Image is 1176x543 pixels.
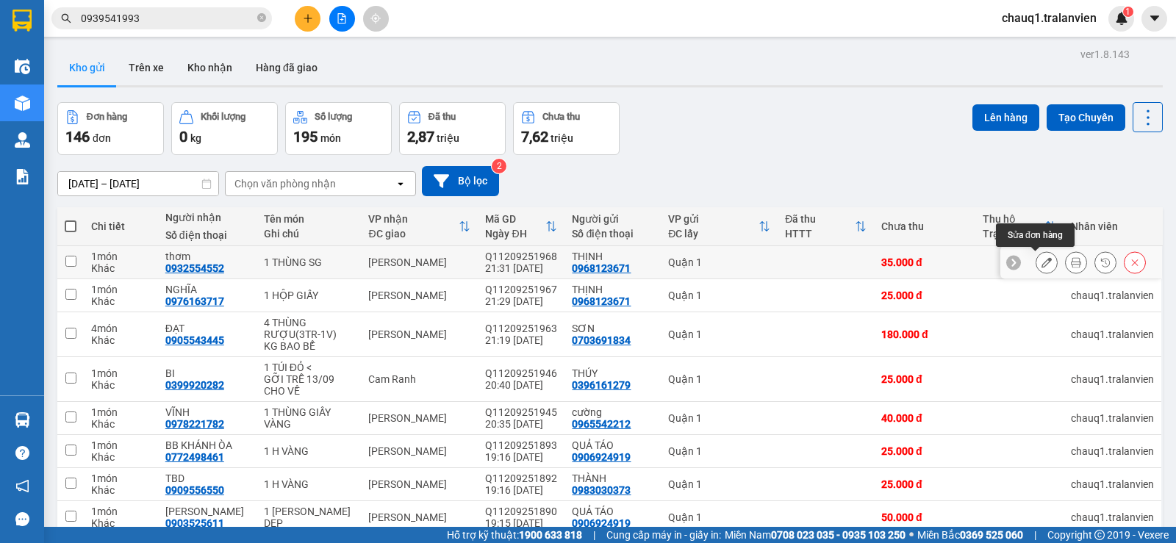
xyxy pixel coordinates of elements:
[264,362,354,373] div: 1 TÚI ĐỎ <
[785,213,855,225] div: Đã thu
[264,445,354,457] div: 1 H VÀNG
[18,95,54,164] b: Trà Lan Viên
[264,256,354,268] div: 1 THÙNG SG
[165,284,249,295] div: NGHĨA
[58,172,218,195] input: Select a date range.
[15,132,30,148] img: warehouse-icon
[337,13,347,24] span: file-add
[485,418,557,430] div: 20:35 [DATE]
[368,213,459,225] div: VP nhận
[15,479,29,493] span: notification
[264,213,354,225] div: Tên món
[368,290,470,301] div: [PERSON_NAME]
[368,256,470,268] div: [PERSON_NAME]
[1115,12,1128,25] img: icon-new-feature
[572,506,653,517] div: QUẢ TÁO
[785,228,855,240] div: HTTT
[668,412,770,424] div: Quận 1
[315,112,352,122] div: Số lượng
[447,527,582,543] span: Hỗ trợ kỹ thuật:
[485,367,557,379] div: Q11209251946
[485,262,557,274] div: 21:31 [DATE]
[881,478,968,490] div: 25.000 đ
[1080,46,1130,62] div: ver 1.8.143
[159,18,195,54] img: logo.jpg
[165,472,249,484] div: TBD
[65,128,90,145] span: 146
[91,406,151,418] div: 1 món
[165,323,249,334] div: ĐẠT
[1125,7,1130,17] span: 1
[960,529,1023,541] strong: 0369 525 060
[1123,7,1133,17] sup: 1
[572,367,653,379] div: THÚY
[81,10,254,26] input: Tìm tên, số ĐT hoặc mã đơn
[165,251,249,262] div: thơm
[881,220,968,232] div: Chưa thu
[165,229,249,241] div: Số điện thoại
[485,517,557,529] div: 19:15 [DATE]
[87,112,127,122] div: Đơn hàng
[91,506,151,517] div: 1 món
[542,112,580,122] div: Chưa thu
[15,512,29,526] span: message
[485,323,557,334] div: Q11209251963
[190,132,201,144] span: kg
[264,478,354,490] div: 1 H VÀNG
[485,406,557,418] div: Q11209251945
[117,50,176,85] button: Trên xe
[485,451,557,463] div: 19:16 [DATE]
[572,251,653,262] div: THỊNH
[1141,6,1167,32] button: caret-down
[176,50,244,85] button: Kho nhận
[91,484,151,496] div: Khác
[407,128,434,145] span: 2,87
[264,228,354,240] div: Ghi chú
[57,50,117,85] button: Kho gửi
[165,418,224,430] div: 0978221782
[881,511,968,523] div: 50.000 đ
[165,367,249,379] div: BI
[368,445,470,457] div: [PERSON_NAME]
[572,472,653,484] div: THÀNH
[61,13,71,24] span: search
[1071,328,1154,340] div: chauq1.tralanvien
[91,334,151,346] div: Khác
[165,439,249,451] div: BB KHÁNH ÒA
[15,96,30,111] img: warehouse-icon
[165,262,224,274] div: 0932554552
[165,295,224,307] div: 0976163717
[917,527,1023,543] span: Miền Bắc
[881,373,968,385] div: 25.000 đ
[1094,530,1105,540] span: copyright
[661,207,778,246] th: Toggle SortBy
[606,527,721,543] span: Cung cấp máy in - giấy in:
[881,290,968,301] div: 25.000 đ
[990,9,1108,27] span: chauq1.tralanvien
[91,251,151,262] div: 1 món
[15,169,30,184] img: solution-icon
[881,256,968,268] div: 35.000 đ
[165,379,224,391] div: 0399920282
[983,228,1044,240] div: Trạng thái
[485,379,557,391] div: 20:40 [DATE]
[422,166,499,196] button: Bộ lọc
[285,102,392,155] button: Số lượng195món
[572,484,631,496] div: 0983030373
[395,178,406,190] svg: open
[368,478,470,490] div: [PERSON_NAME]
[668,256,770,268] div: Quận 1
[572,406,653,418] div: cường
[257,13,266,22] span: close-circle
[91,379,151,391] div: Khác
[179,128,187,145] span: 0
[91,284,151,295] div: 1 món
[1071,511,1154,523] div: chauq1.tralanvien
[572,213,653,225] div: Người gửi
[264,290,354,301] div: 1 HỘP GIẤY
[668,328,770,340] div: Quận 1
[15,412,30,428] img: warehouse-icon
[293,128,318,145] span: 195
[881,328,968,340] div: 180.000 đ
[485,251,557,262] div: Q11209251968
